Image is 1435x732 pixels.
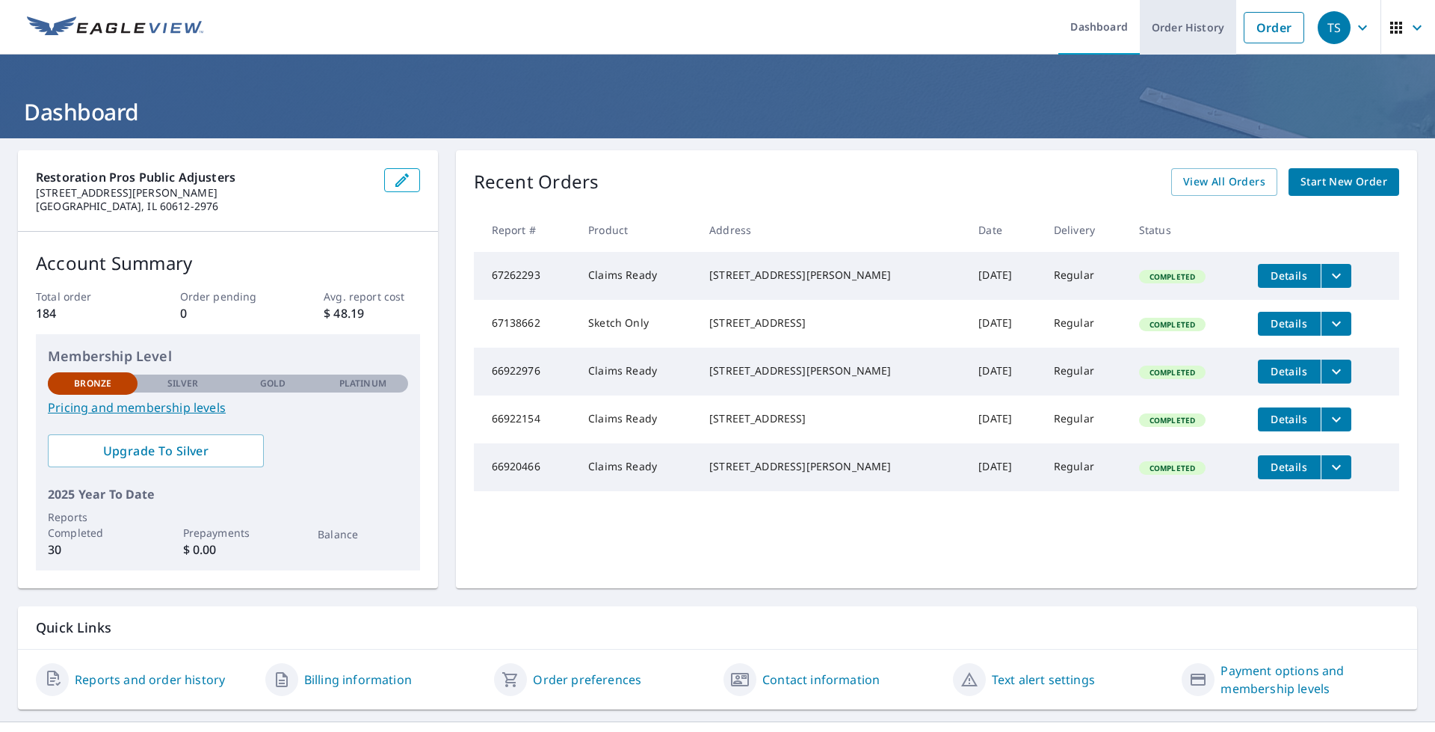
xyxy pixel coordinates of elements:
[36,200,372,213] p: [GEOGRAPHIC_DATA], IL 60612-2976
[48,509,138,541] p: Reports Completed
[1042,443,1127,491] td: Regular
[180,304,276,322] p: 0
[1321,312,1351,336] button: filesDropdownBtn-67138662
[966,443,1042,491] td: [DATE]
[36,304,132,322] p: 184
[48,485,408,503] p: 2025 Year To Date
[1141,367,1204,378] span: Completed
[1321,407,1351,431] button: filesDropdownBtn-66922154
[1300,173,1387,191] span: Start New Order
[533,671,641,689] a: Order preferences
[1042,348,1127,396] td: Regular
[260,377,286,390] p: Gold
[36,289,132,304] p: Total order
[324,289,419,304] p: Avg. report cost
[576,443,697,491] td: Claims Ready
[709,411,954,426] div: [STREET_ADDRESS]
[183,525,273,541] p: Prepayments
[36,186,372,200] p: [STREET_ADDRESS][PERSON_NAME]
[1267,364,1312,378] span: Details
[966,348,1042,396] td: [DATE]
[966,252,1042,300] td: [DATE]
[474,348,577,396] td: 66922976
[576,396,697,443] td: Claims Ready
[576,300,697,348] td: Sketch Only
[966,208,1042,252] th: Date
[1042,252,1127,300] td: Regular
[18,96,1417,127] h1: Dashboard
[74,377,111,390] p: Bronze
[1267,460,1312,474] span: Details
[474,443,577,491] td: 66920466
[1220,662,1399,698] a: Payment options and membership levels
[1244,12,1304,43] a: Order
[1267,316,1312,330] span: Details
[1318,11,1351,44] div: TS
[1141,271,1204,282] span: Completed
[36,168,372,186] p: Restoration Pros Public Adjusters
[1321,264,1351,288] button: filesDropdownBtn-67262293
[966,300,1042,348] td: [DATE]
[339,377,386,390] p: Platinum
[36,250,420,277] p: Account Summary
[576,208,697,252] th: Product
[48,541,138,559] p: 30
[474,168,599,196] p: Recent Orders
[709,363,954,378] div: [STREET_ADDRESS][PERSON_NAME]
[180,289,276,304] p: Order pending
[966,396,1042,443] td: [DATE]
[48,434,264,467] a: Upgrade To Silver
[1258,360,1321,384] button: detailsBtn-66922976
[992,671,1095,689] a: Text alert settings
[36,618,1399,637] p: Quick Links
[1171,168,1277,196] a: View All Orders
[697,208,966,252] th: Address
[709,459,954,474] div: [STREET_ADDRESS][PERSON_NAME]
[1258,455,1321,479] button: detailsBtn-66920466
[576,348,697,396] td: Claims Ready
[27,16,203,39] img: EV Logo
[1258,312,1321,336] button: detailsBtn-67138662
[1258,264,1321,288] button: detailsBtn-67262293
[183,541,273,559] p: $ 0.00
[709,316,954,330] div: [STREET_ADDRESS]
[1258,407,1321,431] button: detailsBtn-66922154
[1321,455,1351,479] button: filesDropdownBtn-66920466
[474,300,577,348] td: 67138662
[318,526,407,542] p: Balance
[474,208,577,252] th: Report #
[324,304,419,322] p: $ 48.19
[1042,208,1127,252] th: Delivery
[474,396,577,443] td: 66922154
[474,252,577,300] td: 67262293
[762,671,880,689] a: Contact information
[1141,319,1204,330] span: Completed
[1267,412,1312,426] span: Details
[1127,208,1246,252] th: Status
[576,252,697,300] td: Claims Ready
[48,399,408,416] a: Pricing and membership levels
[167,377,199,390] p: Silver
[1183,173,1265,191] span: View All Orders
[1141,415,1204,425] span: Completed
[709,268,954,283] div: [STREET_ADDRESS][PERSON_NAME]
[1042,396,1127,443] td: Regular
[304,671,412,689] a: Billing information
[75,671,225,689] a: Reports and order history
[1141,463,1204,473] span: Completed
[1267,268,1312,283] span: Details
[1321,360,1351,384] button: filesDropdownBtn-66922976
[60,443,252,459] span: Upgrade To Silver
[1289,168,1399,196] a: Start New Order
[1042,300,1127,348] td: Regular
[48,346,408,366] p: Membership Level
